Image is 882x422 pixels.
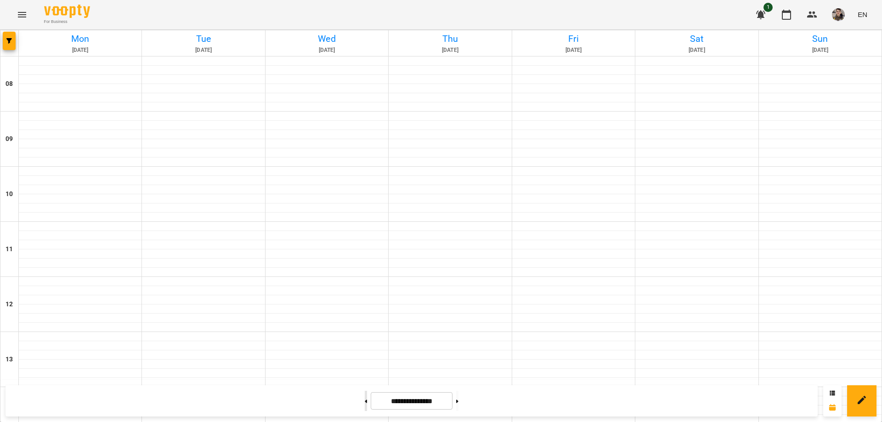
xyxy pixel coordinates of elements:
[6,189,13,199] h6: 10
[760,32,880,46] h6: Sun
[637,32,757,46] h6: Sat
[6,244,13,254] h6: 11
[143,46,263,55] h6: [DATE]
[832,8,845,21] img: fc1e08aabc335e9c0945016fe01e34a0.jpg
[6,299,13,309] h6: 12
[267,46,387,55] h6: [DATE]
[763,3,773,12] span: 1
[760,46,880,55] h6: [DATE]
[858,10,867,19] span: EN
[143,32,263,46] h6: Tue
[514,32,633,46] h6: Fri
[514,46,633,55] h6: [DATE]
[44,5,90,18] img: Voopty Logo
[6,79,13,89] h6: 08
[854,6,871,23] button: EN
[6,354,13,365] h6: 13
[11,4,33,26] button: Menu
[6,134,13,144] h6: 09
[390,46,510,55] h6: [DATE]
[267,32,387,46] h6: Wed
[20,46,140,55] h6: [DATE]
[390,32,510,46] h6: Thu
[44,19,90,25] span: For Business
[20,32,140,46] h6: Mon
[637,46,757,55] h6: [DATE]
